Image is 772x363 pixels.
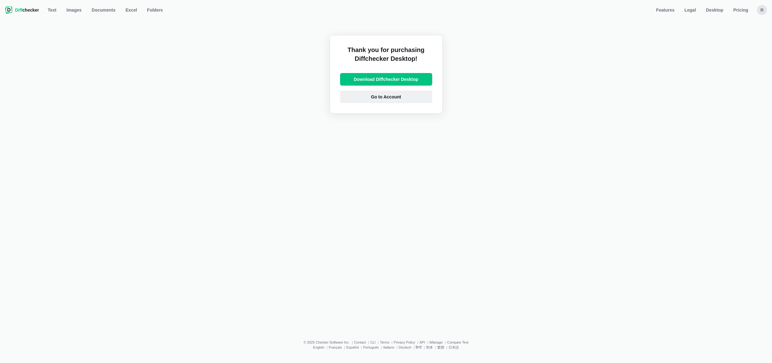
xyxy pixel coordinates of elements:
[65,7,83,13] span: Images
[5,6,13,14] img: Diffchecker logo
[340,45,432,68] h2: Thank you for purchasing Diffchecker Desktop!
[380,340,389,344] a: Terms
[363,345,379,349] a: Português
[416,345,422,349] a: हिन्दी
[303,340,354,344] li: © 2025 Checker Software Inc.
[652,5,678,15] a: Features
[15,8,22,13] span: Diff
[370,94,402,100] span: Go to Account
[370,340,375,344] a: CLI
[419,340,425,344] a: API
[447,340,468,344] a: Compare Text
[329,345,342,349] a: Français
[655,7,675,13] span: Features
[122,5,141,15] a: Excel
[757,5,767,15] button: R
[44,5,60,15] a: Text
[354,340,366,344] a: Contact
[732,7,749,13] span: Pricing
[15,7,39,13] span: checker
[63,5,85,15] a: Images
[46,7,58,13] span: Text
[449,345,459,349] a: 日本語
[730,5,752,15] a: Pricing
[146,7,164,13] span: Folders
[340,91,432,103] a: Go to Account
[429,340,443,344] a: iManage
[426,345,433,349] a: 简体
[313,345,324,349] a: English
[346,345,359,349] a: Español
[340,73,432,86] a: Download Diffchecker Desktop
[383,345,394,349] a: Italiano
[143,5,167,15] button: Folders
[88,5,119,15] a: Documents
[124,7,139,13] span: Excel
[90,7,117,13] span: Documents
[702,5,727,15] a: Desktop
[681,5,700,15] a: Legal
[399,345,411,349] a: Deutsch
[705,7,724,13] span: Desktop
[394,340,415,344] a: Privacy Policy
[352,76,419,82] span: Download Diffchecker Desktop
[683,7,697,13] span: Legal
[5,5,39,15] a: Diffchecker
[437,345,444,349] a: 繁體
